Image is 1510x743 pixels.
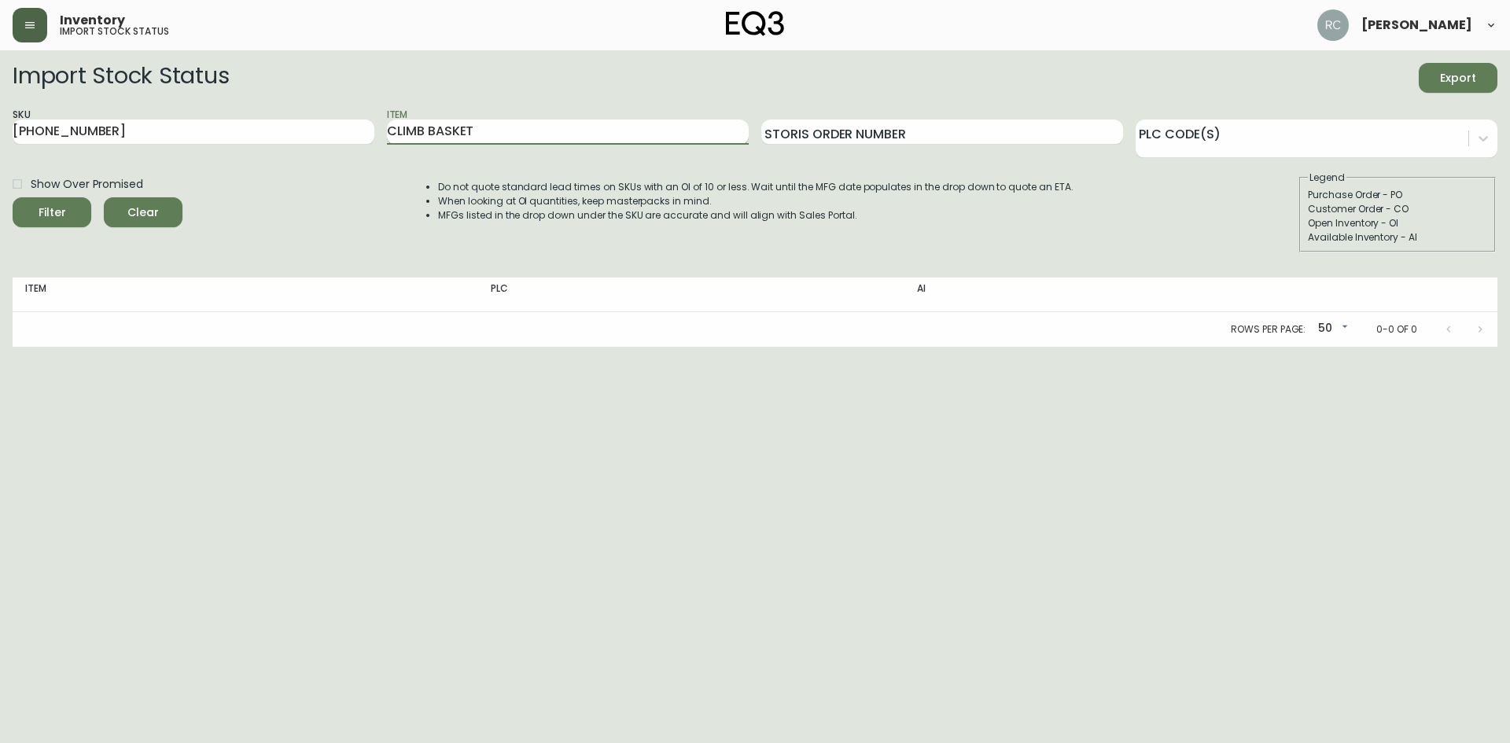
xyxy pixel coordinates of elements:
div: Purchase Order - PO [1308,188,1487,202]
legend: Legend [1308,171,1346,185]
div: Open Inventory - OI [1308,216,1487,230]
span: Clear [116,203,170,223]
h2: Import Stock Status [13,63,229,93]
th: Item [13,278,478,312]
li: When looking at OI quantities, keep masterpacks in mind. [438,194,1074,208]
img: logo [726,11,784,36]
h5: import stock status [60,27,169,36]
li: MFGs listed in the drop down under the SKU are accurate and will align with Sales Portal. [438,208,1074,223]
button: Clear [104,197,182,227]
button: Filter [13,197,91,227]
div: Customer Order - CO [1308,202,1487,216]
img: 46fb21a3fa8e47cd26bba855d66542c0 [1317,9,1349,41]
span: Show Over Promised [31,176,143,193]
div: 50 [1312,316,1351,342]
div: Available Inventory - AI [1308,230,1487,245]
button: Export [1419,63,1497,93]
p: Rows per page: [1231,322,1306,337]
span: Export [1431,68,1485,88]
div: Filter [39,203,66,223]
th: AI [904,278,1244,312]
p: 0-0 of 0 [1376,322,1417,337]
th: PLC [478,278,904,312]
li: Do not quote standard lead times on SKUs with an OI of 10 or less. Wait until the MFG date popula... [438,180,1074,194]
span: [PERSON_NAME] [1361,19,1472,31]
span: Inventory [60,14,125,27]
